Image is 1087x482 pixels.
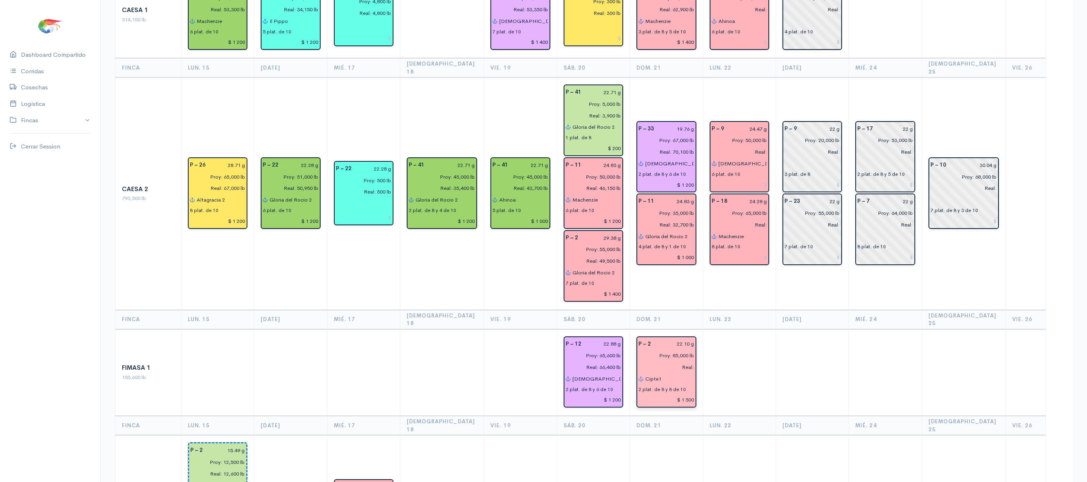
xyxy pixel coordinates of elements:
input: g [732,196,767,207]
input: pescadas [331,7,391,19]
input: estimadas [331,175,391,186]
input: $ [712,179,767,191]
input: estimadas [561,244,621,255]
div: Piscina: 10 Peso: 30.04 g Libras Proy: 68,000 lb Empacadora: Sin asignar Plataformas: 7 plat. de ... [928,157,999,229]
div: P – 18 [707,196,732,207]
th: Vie. 19 [484,58,557,78]
div: Piscina: 2 Peso: 29.38 g Libras Proy: 55,000 lb Libras Reales: 49,500 lb Rendimiento: 90.0% Empac... [564,230,623,302]
th: [DEMOGRAPHIC_DATA] 25 [922,416,1005,435]
div: P – 2 [561,232,583,244]
input: estimadas [561,98,621,110]
div: 7 plat. de 8 y 3 de 10 [931,207,978,214]
th: [DEMOGRAPHIC_DATA] 18 [400,310,484,329]
div: Piscina: 11 Peso: 24.83 g Libras Proy: 50,000 lb Libras Reales: 46,150 lb Rendimiento: 92.3% Empa... [564,157,623,229]
input: estimadas [634,350,694,361]
div: Piscina: 17 Peso: 22 g Libras Proy: 53,000 lb Empacadora: Sin asignar Plataformas: 2 plat. de 8 y... [855,121,915,193]
input: pescadas [258,4,318,15]
div: P – 9 [707,123,729,135]
input: $ [638,179,694,191]
input: g [210,159,245,171]
input: $ [566,394,621,406]
span: 314,100 lb [122,16,146,23]
input: g [429,159,475,171]
input: estimadas [561,171,621,183]
th: Vie. 26 [1005,310,1046,329]
th: Finca [115,58,181,78]
input: $ [336,33,391,45]
div: P – 41 [561,87,586,98]
input: pescadas [331,186,391,198]
input: $ [263,215,318,227]
div: P – 22 [258,159,283,171]
input: pescadas [780,219,840,231]
input: pescadas [707,219,767,231]
div: Caesa 1 [122,6,175,15]
input: estimadas [404,171,475,183]
input: estimadas [780,207,840,219]
div: P – 10 [926,159,951,171]
th: [DATE] [776,58,849,78]
th: Lun. 15 [181,58,254,78]
div: 3 plat. de 8 [784,171,810,178]
div: 1 plat. de 8 [566,134,591,141]
th: Vie. 19 [484,310,557,329]
input: estimadas [634,207,694,219]
input: pescadas [634,219,694,231]
div: Piscina: 41 Peso: 22.71 g Libras Proy: 45,000 lb Libras Reales: 35,400 lb Rendimiento: 78.7% Empa... [407,157,477,229]
div: P – 2 [634,338,656,350]
th: Lun. 15 [181,310,254,329]
div: P – 12 [561,338,586,350]
th: Sáb. 20 [557,416,630,435]
input: $ [190,215,245,227]
div: Piscina: 23 Peso: 22 g Libras Proy: 55,000 lb Empacadora: Sin asignar Plataformas: 7 plat. de 10 [782,194,842,265]
input: pescadas [926,183,997,194]
input: g [659,123,694,135]
input: $ [784,251,840,263]
input: pescadas [561,255,621,267]
input: estimadas [852,207,913,219]
input: pescadas [707,4,767,15]
input: $ [492,215,548,227]
th: Sáb. 20 [557,310,630,329]
input: pescadas [780,146,840,158]
input: $ [566,142,621,154]
div: 6 plat. de 10 [712,171,740,178]
th: [DEMOGRAPHIC_DATA] 18 [400,416,484,435]
input: pescadas [634,146,694,158]
input: pescadas [185,468,245,480]
div: Piscina: 22 Peso: 22.28 g Libras Proy: 500 lb Libras Reales: 500 lb Rendimiento: 100.0% Empacador... [334,161,393,225]
div: 2 plat. de 8 y 6 de 10 [638,171,686,178]
div: Piscina: 9 Peso: 24.47 g Libras Proy: 50,000 lb Empacadora: Promarisco Gabarra: Jesus del gran po... [710,121,769,193]
div: 8 plat. de 10 [712,243,740,250]
div: 7 plat. de 10 [784,243,813,250]
div: 8 plat. de 10 [857,243,886,250]
th: [DATE] [254,416,327,435]
div: 5 plat. de 10 [492,207,521,214]
input: estimadas [634,134,694,146]
div: P – 41 [404,159,429,171]
input: g [802,123,840,135]
div: Piscina: 11 Peso: 24.83 g Libras Proy: 35,000 lb Libras Reales: 32,700 lb Rendimiento: 93.4% Empa... [636,194,696,265]
input: $ [190,37,245,48]
th: Mié. 24 [849,310,922,329]
div: Piscina: 26 Peso: 28.71 g Libras Proy: 65,000 lb Libras Reales: 67,000 lb Rendimiento: 103.1% Emp... [188,157,247,229]
div: 3 plat. de 8 y 5 de 10 [638,28,686,35]
th: Sáb. 20 [557,58,630,78]
input: $ [712,251,767,263]
div: P – 11 [561,159,586,171]
div: 6 plat. de 10 [263,207,291,214]
th: Vie. 19 [484,416,557,435]
div: Fimasa 1 [122,363,175,373]
input: estimadas [852,134,913,146]
input: $ [336,212,391,223]
div: 6 plat. de 10 [566,207,594,214]
input: g [586,159,621,171]
input: g [513,159,548,171]
input: estimadas [185,456,245,468]
div: Caesa 2 [122,185,175,194]
input: $ [638,251,694,263]
input: $ [566,288,621,300]
div: P – 11 [634,196,659,207]
th: [DATE] [776,310,849,329]
input: pescadas [488,183,548,194]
